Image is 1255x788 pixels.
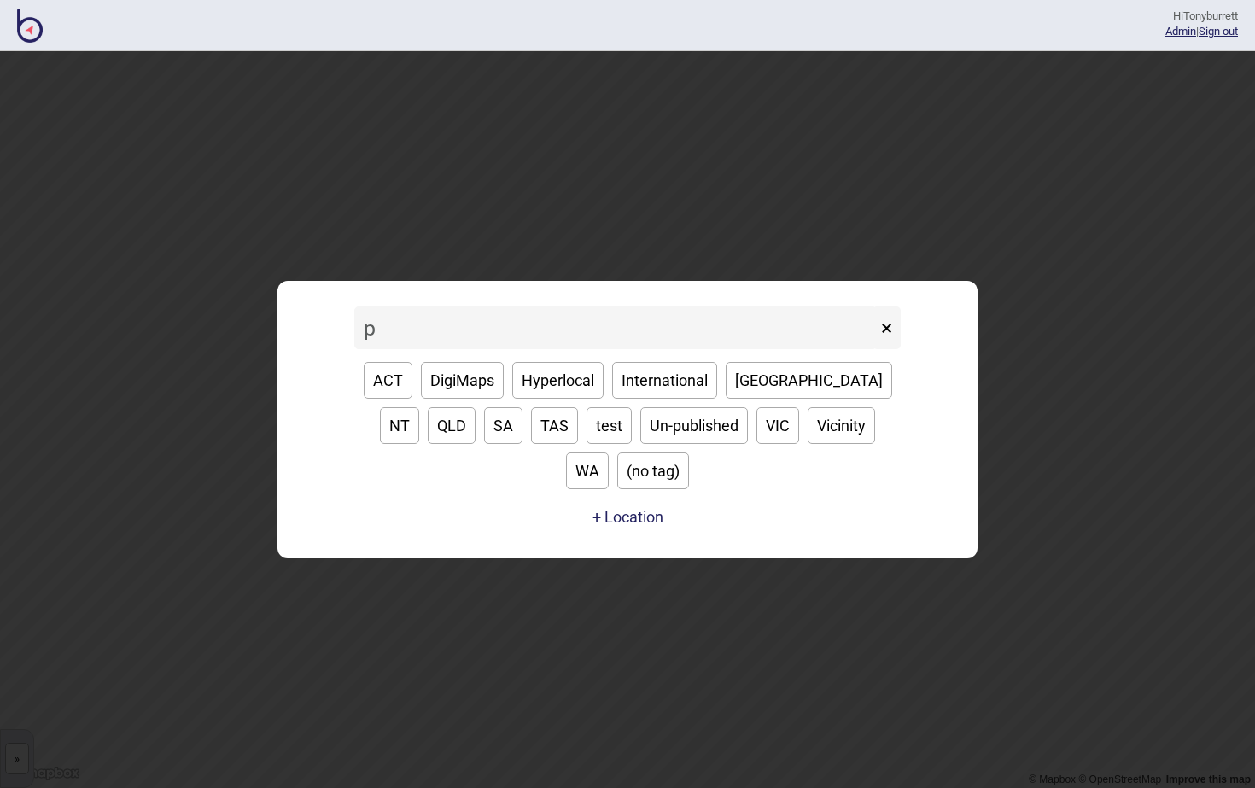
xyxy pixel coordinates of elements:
[421,362,504,399] button: DigiMaps
[428,407,476,444] button: QLD
[512,362,604,399] button: Hyperlocal
[354,306,877,349] input: Search locations by tag + name
[364,362,412,399] button: ACT
[531,407,578,444] button: TAS
[588,502,668,533] a: + Location
[592,508,663,526] button: + Location
[17,9,43,43] img: BindiMaps CMS
[756,407,799,444] button: VIC
[1165,25,1199,38] span: |
[484,407,522,444] button: SA
[1165,9,1238,24] div: Hi Tonyburrett
[617,452,689,489] button: (no tag)
[873,306,901,349] button: ×
[1199,25,1238,38] button: Sign out
[587,407,632,444] button: test
[726,362,892,399] button: [GEOGRAPHIC_DATA]
[612,362,717,399] button: International
[640,407,748,444] button: Un-published
[380,407,419,444] button: NT
[566,452,609,489] button: WA
[1165,25,1196,38] a: Admin
[808,407,875,444] button: Vicinity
